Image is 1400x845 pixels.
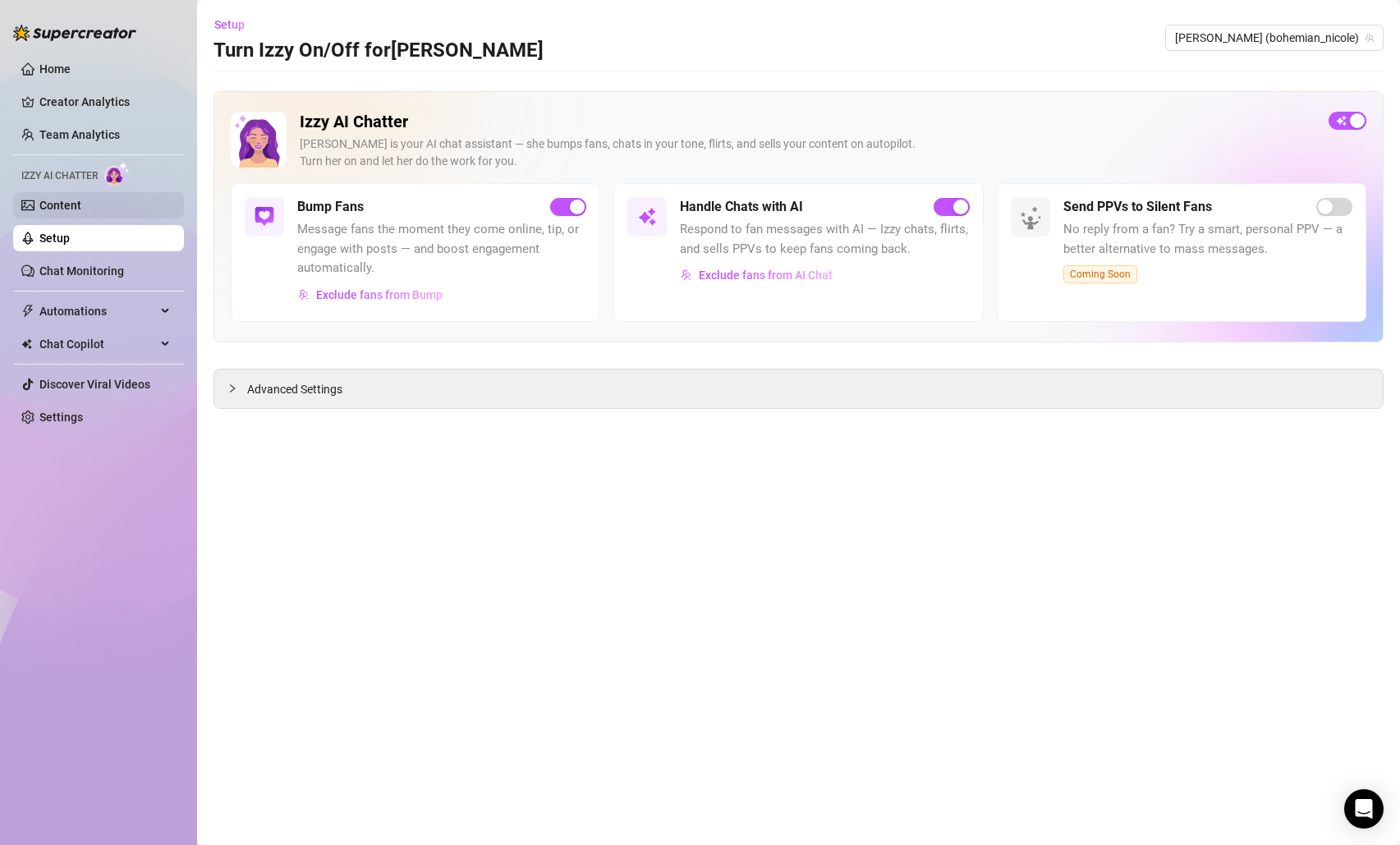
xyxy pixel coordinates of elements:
[213,11,258,38] button: Setup
[21,338,32,350] img: Chat Copilot
[21,168,98,184] span: Izzy AI Chatter
[680,220,969,259] span: Respond to fan messages with AI — Izzy chats, flirts, and sells PPVs to keep fans coming back.
[1063,197,1212,217] h5: Send PPVs to Silent Fans
[227,383,237,393] span: collapsed
[39,411,83,424] a: Settings
[300,135,1315,170] div: [PERSON_NAME] is your AI chat assistant — she bumps fans, chats in your tone, flirts, and sells y...
[247,380,342,398] span: Advanced Settings
[1344,789,1384,829] div: Open Intercom Messenger
[39,232,70,245] a: Setup
[39,331,156,357] span: Chat Copilot
[39,89,171,115] a: Creator Analytics
[21,305,34,318] span: thunderbolt
[39,378,150,391] a: Discover Viral Videos
[1063,265,1137,283] span: Coming Soon
[214,18,245,31] span: Setup
[297,220,586,278] span: Message fans the moment they come online, tip, or engage with posts — and boost engagement automa...
[104,162,130,186] img: AI Chatter
[297,197,364,217] h5: Bump Fans
[231,112,287,168] img: Izzy AI Chatter
[255,207,274,227] img: svg%3e
[637,207,657,227] img: svg%3e
[316,288,443,301] span: Exclude fans from Bump
[39,298,156,324] span: Automations
[1365,33,1375,43] span: team
[39,128,120,141] a: Team Analytics
[213,38,544,64] h3: Turn Izzy On/Off for [PERSON_NAME]
[699,269,833,282] span: Exclude fans from AI Chat
[39,264,124,278] a: Chat Monitoring
[680,262,833,288] button: Exclude fans from AI Chat
[1175,25,1374,50] span: Nicole (bohemian_nicole)
[13,25,136,41] img: logo-BBDzfeDw.svg
[227,379,247,397] div: collapsed
[39,62,71,76] a: Home
[39,199,81,212] a: Content
[680,197,803,217] h5: Handle Chats with AI
[681,269,692,281] img: svg%3e
[1020,206,1046,232] img: silent-fans-ppv-o-N6Mmdf.svg
[1063,220,1352,259] span: No reply from a fan? Try a smart, personal PPV — a better alternative to mass messages.
[298,289,310,301] img: svg%3e
[300,112,1315,132] h2: Izzy AI Chatter
[297,282,443,308] button: Exclude fans from Bump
